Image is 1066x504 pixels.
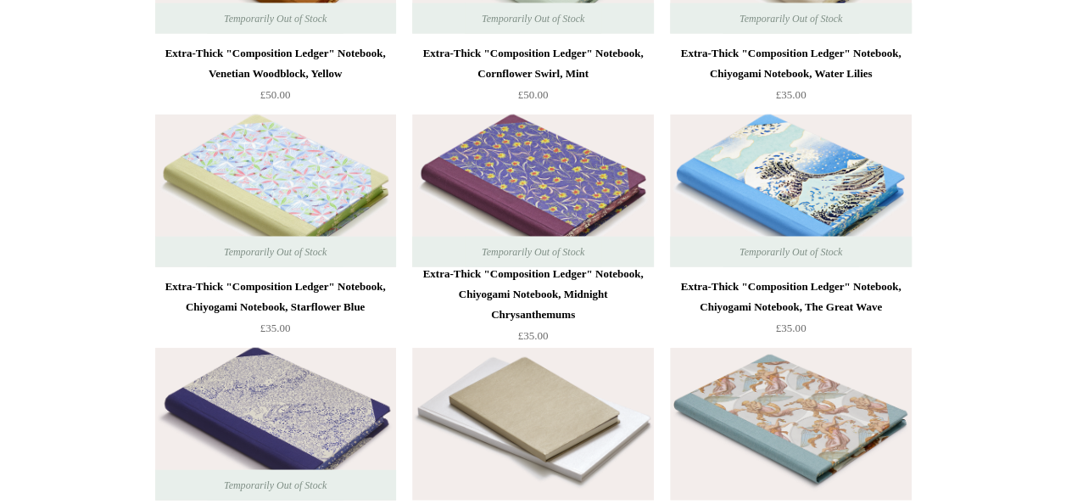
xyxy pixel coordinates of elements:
span: £35.00 [518,329,549,342]
div: Extra-Thick "Composition Ledger" Notebook, Chiyogami Notebook, The Great Wave [674,277,907,317]
img: Extra-Thick "Composition Ledger" Notebook, Chiyogami Notebook, Pond Lillies [155,348,396,501]
img: Extra-Thick "Composition Ledger" Notebook, Chiyogami Notebook, Midnight Chrysanthemums [412,115,653,267]
span: Temporarily Out of Stock [723,3,859,34]
a: Extra-Thick "Composition Ledger" Notebook, Chiyogami Notebook, Pond Lillies Extra-Thick "Composit... [155,348,396,501]
a: Extra-Thick "Composition Ledger" Notebook, Chiyogami Notebook, The Great Wave £35.00 [670,277,911,346]
div: Extra-Thick "Composition Ledger" Notebook, Chiyogami Notebook, Midnight Chrysanthemums [416,264,649,325]
a: Hardback "Composition Ledger" Notebook, Winged Aphrodite with Cherubs Hardback "Composition Ledge... [670,348,911,501]
span: Temporarily Out of Stock [465,237,601,267]
a: Extra-Thick "Composition Ledger" Notebook, Chiyogami Notebook, Water Lilies £35.00 [670,43,911,113]
span: Temporarily Out of Stock [207,237,343,267]
span: £35.00 [776,88,806,101]
a: Champagne Gold Dressco Notebook Champagne Gold Dressco Notebook [412,348,653,501]
img: Extra-Thick "Composition Ledger" Notebook, Chiyogami Notebook, The Great Wave [670,115,911,267]
span: £35.00 [260,322,291,334]
a: Extra-Thick "Composition Ledger" Notebook, Venetian Woodblock, Yellow £50.00 [155,43,396,113]
img: Champagne Gold Dressco Notebook [412,348,653,501]
span: Temporarily Out of Stock [207,470,343,501]
div: Extra-Thick "Composition Ledger" Notebook, Venetian Woodblock, Yellow [159,43,392,84]
a: Extra-Thick "Composition Ledger" Notebook, Chiyogami Notebook, The Great Wave Extra-Thick "Compos... [670,115,911,267]
img: Extra-Thick "Composition Ledger" Notebook, Chiyogami Notebook, Starflower Blue [155,115,396,267]
span: £35.00 [776,322,806,334]
a: Extra-Thick "Composition Ledger" Notebook, Chiyogami Notebook, Starflower Blue £35.00 [155,277,396,346]
a: Extra-Thick "Composition Ledger" Notebook, Cornflower Swirl, Mint £50.00 [412,43,653,113]
div: Extra-Thick "Composition Ledger" Notebook, Chiyogami Notebook, Starflower Blue [159,277,392,317]
span: Temporarily Out of Stock [723,237,859,267]
a: Extra-Thick "Composition Ledger" Notebook, Chiyogami Notebook, Midnight Chrysanthemums Extra-Thic... [412,115,653,267]
span: £50.00 [260,88,291,101]
span: £50.00 [518,88,549,101]
a: Extra-Thick "Composition Ledger" Notebook, Chiyogami Notebook, Midnight Chrysanthemums £35.00 [412,264,653,346]
div: Extra-Thick "Composition Ledger" Notebook, Chiyogami Notebook, Water Lilies [674,43,907,84]
span: Temporarily Out of Stock [207,3,343,34]
span: Temporarily Out of Stock [465,3,601,34]
div: Extra-Thick "Composition Ledger" Notebook, Cornflower Swirl, Mint [416,43,649,84]
a: Extra-Thick "Composition Ledger" Notebook, Chiyogami Notebook, Starflower Blue Extra-Thick "Compo... [155,115,396,267]
img: Hardback "Composition Ledger" Notebook, Winged Aphrodite with Cherubs [670,348,911,501]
